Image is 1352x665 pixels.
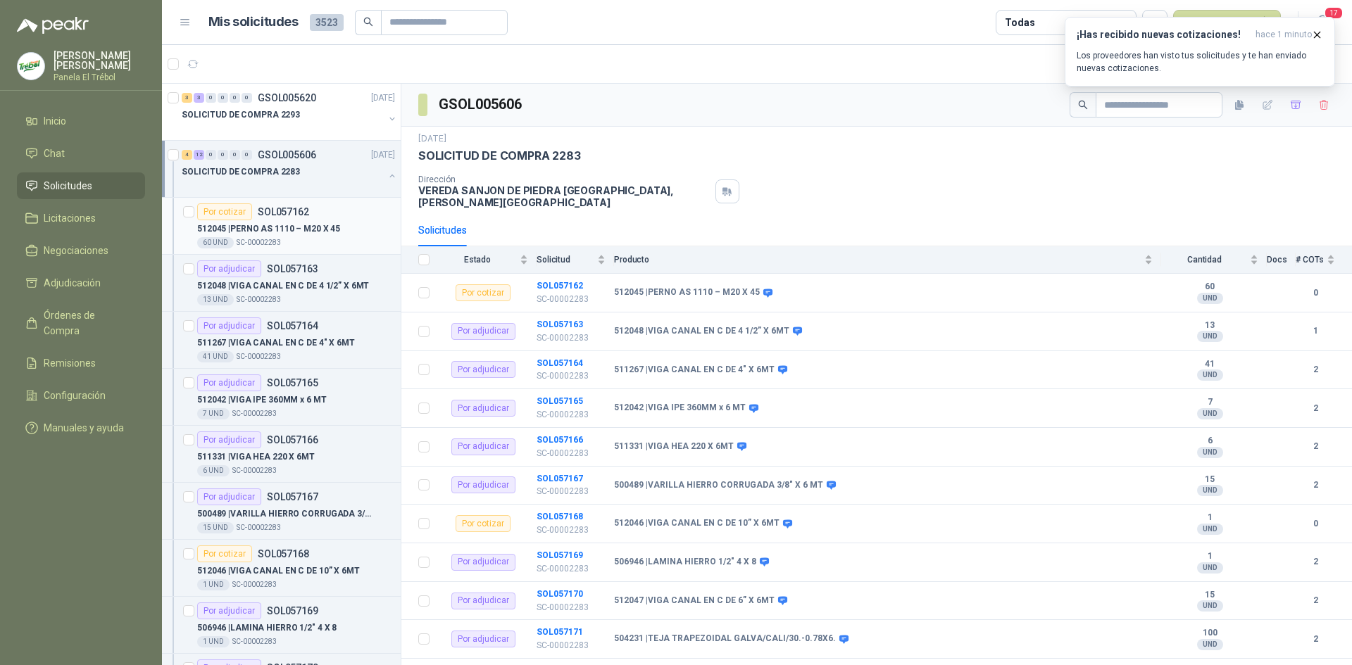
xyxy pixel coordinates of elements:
th: Cantidad [1161,246,1267,274]
h3: ¡Has recibido nuevas cotizaciones! [1077,29,1250,41]
span: 3523 [310,14,344,31]
div: 3 [182,93,192,103]
b: 6 [1161,436,1258,447]
span: Órdenes de Compra [44,308,132,338]
div: Por adjudicar [197,374,261,391]
p: [DATE] [371,91,395,105]
p: SC-00002283 [237,522,281,533]
a: Por adjudicarSOL057164511267 |VIGA CANAL EN C DE 4" X 6MT41 UNDSC-00002283 [162,312,401,369]
a: Por adjudicarSOL057163512048 |VIGA CANAL EN C DE 4 1/2” X 6MT13 UNDSC-00002283 [162,255,401,312]
p: SC-00002283 [232,408,277,419]
b: 15 [1161,590,1258,601]
b: 512046 | VIGA CANAL EN C DE 10” X 6MT [614,518,780,529]
p: SC-00002283 [537,639,606,652]
a: Por cotizarSOL057162512045 |PERNO AS 1110 – M20 X 4560 UNDSC-00002283 [162,198,401,255]
span: Negociaciones [44,243,108,258]
p: SC-00002283 [537,447,606,460]
span: Manuales y ayuda [44,420,124,436]
span: Solicitud [537,255,594,265]
p: SC-00002283 [537,331,606,345]
a: Remisiones [17,350,145,376]
div: UND [1197,562,1223,574]
p: SOLICITUD DE COMPRA 2283 [182,165,300,179]
p: SC-00002283 [537,485,606,498]
a: 4 12 0 0 0 0 GSOL005606[DATE] SOLICITUD DE COMPRA 2283 [182,146,398,191]
b: 13 [1161,320,1258,331]
a: Adjudicación [17,270,145,296]
p: SOL057162 [258,207,309,217]
p: Panela El Trébol [54,73,145,82]
a: Por adjudicarSOL057169506946 |LAMINA HIERRO 1/2" 4 X 81 UNDSC-00002283 [162,597,401,654]
span: Configuración [44,388,106,403]
b: 2 [1296,440,1335,453]
div: Solicitudes [418,222,467,238]
b: 2 [1296,594,1335,607]
div: UND [1197,447,1223,458]
p: SOL057169 [267,606,318,616]
b: 511331 | VIGA HEA 220 X 6MT [614,441,734,452]
b: SOL057171 [537,627,583,637]
a: Manuales y ayuda [17,414,145,441]
span: # COTs [1296,255,1324,265]
b: 506946 | LAMINA HIERRO 1/2" 4 X 8 [614,557,756,568]
b: 504231 | TEJA TRAPEZOIDAL GALVA/CALI/30.-0.78X6. [614,633,836,645]
img: Company Logo [18,53,44,80]
span: Inicio [44,113,66,129]
a: Por cotizarSOL057168512046 |VIGA CANAL EN C DE 10” X 6MT1 UNDSC-00002283 [162,540,401,597]
div: 0 [218,93,228,103]
div: Por adjudicar [197,488,261,505]
b: 0 [1296,517,1335,531]
b: 1 [1296,324,1335,338]
div: Por cotizar [456,515,511,532]
a: Órdenes de Compra [17,302,145,344]
b: 100 [1161,628,1258,639]
p: Dirección [418,175,710,184]
b: 511267 | VIGA CANAL EN C DE 4" X 6MT [614,365,775,376]
p: SOL057163 [267,264,318,274]
b: 1 [1161,551,1258,562]
div: Por cotizar [456,284,511,301]
a: Por adjudicarSOL057167500489 |VARILLA HIERRO CORRUGADA 3/8" X 6 MT15 UNDSC-00002283 [162,483,401,540]
a: SOL057164 [537,358,583,368]
p: 512046 | VIGA CANAL EN C DE 10” X 6MT [197,564,360,578]
p: SOL057164 [267,321,318,331]
p: SOLICITUD DE COMPRA 2293 [182,108,300,122]
div: UND [1197,600,1223,612]
span: Producto [614,255,1141,265]
div: 0 [242,150,252,160]
span: Solicitudes [44,178,92,194]
button: 17 [1310,10,1335,35]
p: SC-00002283 [537,562,606,576]
h1: Mis solicitudes [208,12,299,32]
div: 7 UND [197,408,230,419]
th: Producto [614,246,1161,274]
b: SOL057165 [537,396,583,406]
div: 3 [194,93,204,103]
a: Configuración [17,382,145,409]
p: SOL057168 [258,549,309,559]
p: GSOL005620 [258,93,316,103]
b: 1 [1161,512,1258,524]
div: 0 [230,93,240,103]
div: 0 [218,150,228,160]
b: 500489 | VARILLA HIERRO CORRUGADA 3/8" X 6 MT [614,480,823,491]
div: Por adjudicar [197,317,261,334]
a: Chat [17,140,145,167]
div: 0 [242,93,252,103]
b: 512048 | VIGA CANAL EN C DE 4 1/2” X 6MT [614,326,789,337]
div: 41 UND [197,351,234,362]
div: Por adjudicar [451,476,515,493]
a: SOL057166 [537,435,583,445]
span: 17 [1324,6,1344,20]
b: 512047 | VIGA CANAL EN C DE 6” X 6MT [614,595,775,607]
a: SOL057169 [537,550,583,560]
th: Docs [1267,246,1296,274]
a: SOL057167 [537,474,583,483]
th: Solicitud [537,246,614,274]
span: Estado [438,255,517,265]
b: 2 [1296,479,1335,492]
h3: GSOL005606 [439,94,524,115]
b: SOL057170 [537,589,583,599]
